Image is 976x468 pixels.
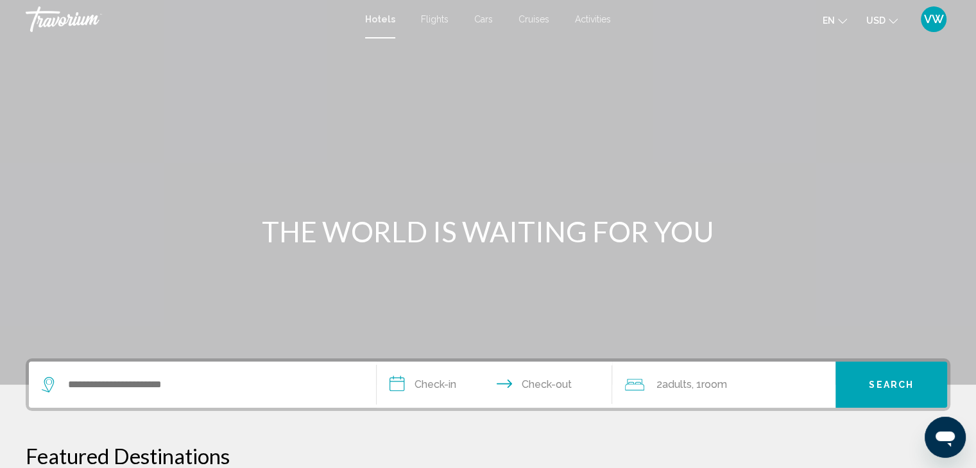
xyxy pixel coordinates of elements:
a: Cars [474,14,493,24]
span: VW [924,13,944,26]
button: Travelers: 2 adults, 0 children [612,362,835,408]
iframe: Botón para iniciar la ventana de mensajería [925,417,966,458]
h1: THE WORLD IS WAITING FOR YOU [248,215,729,248]
button: Change currency [866,11,898,29]
a: Hotels [365,14,395,24]
button: Change language [823,11,847,29]
span: 2 [656,376,691,394]
span: en [823,15,835,26]
span: Adults [662,378,691,390]
span: Room [701,378,726,390]
button: Search [835,362,947,408]
a: Cruises [518,14,549,24]
span: , 1 [691,376,726,394]
span: USD [866,15,886,26]
a: Activities [575,14,611,24]
a: Flights [421,14,449,24]
button: Check in and out dates [377,362,613,408]
span: Search [869,380,914,390]
button: User Menu [917,6,950,33]
a: Travorium [26,6,352,32]
div: Search widget [29,362,947,408]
